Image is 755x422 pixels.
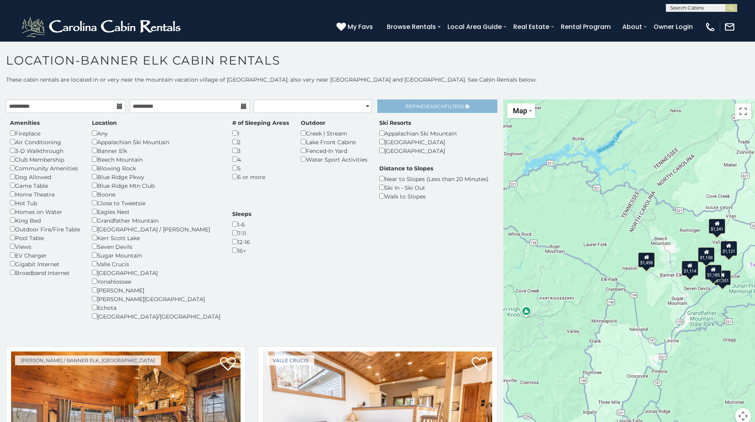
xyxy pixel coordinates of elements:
[638,252,655,267] div: $1,458
[405,103,464,109] span: Refine Filters
[10,146,80,155] div: 3-D Walkthrough
[705,265,722,280] div: $1,185
[92,129,220,137] div: Any
[379,174,489,183] div: Near to Slopes (Less than 20 Minutes)
[92,260,220,268] div: Valle Crucis
[92,251,220,260] div: Sugar Mountain
[92,268,220,277] div: [GEOGRAPHIC_DATA]
[92,242,220,251] div: Seven Devils
[377,99,497,113] a: RefineSearchFilters
[10,181,80,190] div: Game Table
[10,129,80,137] div: Fireplace
[92,137,220,146] div: Appalachian Ski Mountain
[92,190,220,199] div: Boone
[92,181,220,190] div: Blue Ridge Mtn Club
[92,199,220,207] div: Close to Tweetsie
[379,192,489,200] div: Walk to Slopes
[472,356,487,373] a: Add to favorites
[301,155,367,164] div: Water Sport Activities
[10,119,40,127] label: Amenities
[92,303,220,312] div: Echota
[232,137,289,146] div: 2
[714,270,731,285] div: $1,351
[232,229,251,237] div: 7-11
[379,119,411,127] label: Ski Resorts
[513,107,527,115] span: Map
[724,21,735,32] img: mail-regular-white.png
[220,356,236,373] a: Add to favorites
[424,103,445,109] span: Search
[10,164,80,172] div: Community Amenities
[557,20,615,34] a: Rental Program
[92,233,220,242] div: Kerr Scott Lake
[92,172,220,181] div: Blue Ridge Pkwy
[10,225,80,233] div: Outdoor Fire/Fire Table
[379,183,489,192] div: Ski In - Ski Out
[232,246,251,255] div: 16+
[92,207,220,216] div: Eagles Nest
[301,129,367,137] div: Creek | Stream
[682,261,698,276] div: $1,114
[336,22,375,32] a: My Favs
[92,277,220,286] div: Yonahlossee
[92,294,220,303] div: [PERSON_NAME][GEOGRAPHIC_DATA]
[10,155,80,164] div: Club Membership
[10,137,80,146] div: Air Conditioning
[10,199,80,207] div: Hot Tub
[698,247,715,262] div: $1,158
[379,146,457,155] div: [GEOGRAPHIC_DATA]
[301,137,367,146] div: Lake Front Cabins
[301,119,325,127] label: Outdoor
[379,129,457,137] div: Appalachian Ski Mountain
[10,268,80,277] div: Broadband Internet
[10,190,80,199] div: Home Theatre
[20,15,184,39] img: White-1-2.png
[232,119,289,127] label: # of Sleeping Areas
[92,286,220,294] div: [PERSON_NAME]
[92,164,220,172] div: Blowing Rock
[379,137,457,146] div: [GEOGRAPHIC_DATA]
[92,119,117,127] label: Location
[232,220,251,229] div: 1-6
[232,210,251,218] label: Sleeps
[232,172,289,181] div: 6 or more
[443,20,506,34] a: Local Area Guide
[10,251,80,260] div: EV Charger
[301,146,367,155] div: Fenced-In Yard
[92,146,220,155] div: Banner Elk
[10,242,80,251] div: Views
[15,355,161,365] a: [PERSON_NAME] / Banner Elk, [GEOGRAPHIC_DATA]
[383,20,440,34] a: Browse Rentals
[92,155,220,164] div: Beech Mountain
[92,312,220,321] div: [GEOGRAPHIC_DATA]/[GEOGRAPHIC_DATA]
[232,237,251,246] div: 12-16
[232,164,289,172] div: 5
[10,207,80,216] div: Homes on Water
[10,233,80,242] div: Pool Table
[721,241,737,256] div: $1,121
[232,155,289,164] div: 4
[267,355,314,365] a: Valle Crucis
[618,20,646,34] a: About
[10,216,80,225] div: King Bed
[232,129,289,137] div: 1
[735,103,751,119] button: Toggle fullscreen view
[509,20,553,34] a: Real Estate
[379,164,433,172] label: Distance to Slopes
[10,260,80,268] div: Gigabit Internet
[92,216,220,225] div: Grandfather Mountain
[709,219,726,234] div: $1,341
[507,103,535,118] button: Change map style
[650,20,697,34] a: Owner Login
[10,172,80,181] div: Dog Allowed
[232,146,289,155] div: 3
[705,21,716,32] img: phone-regular-white.png
[92,225,220,233] div: [GEOGRAPHIC_DATA] / [PERSON_NAME]
[348,22,373,32] span: My Favs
